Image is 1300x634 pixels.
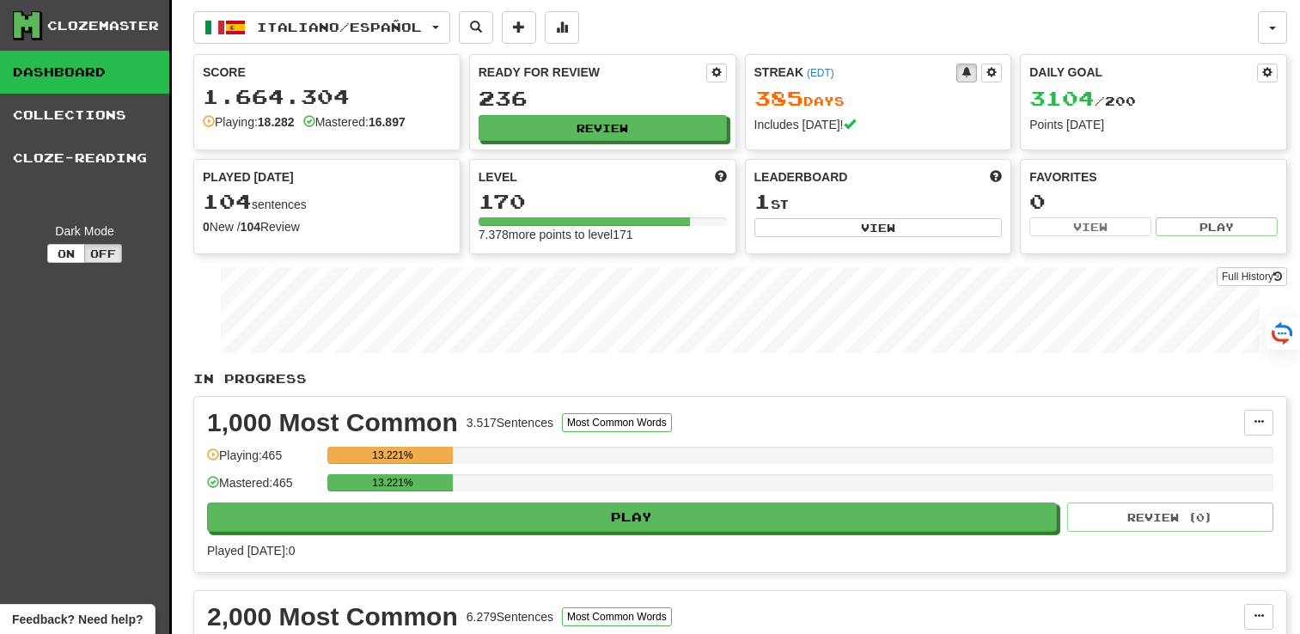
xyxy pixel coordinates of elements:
div: Includes [DATE]! [754,116,1003,133]
button: On [47,244,85,263]
span: Score more points to level up [715,168,727,186]
div: 1.664.304 [203,86,451,107]
div: Clozemaster [47,17,159,34]
button: Review (0) [1067,503,1273,532]
span: 1 [754,189,771,213]
strong: 0 [203,220,210,234]
div: 13.221% [333,447,452,464]
div: 7.378 more points to level 171 [479,226,727,243]
span: Italiano / Español [257,20,422,34]
div: Score [203,64,451,81]
button: Review [479,115,727,141]
span: Played [DATE] [203,168,294,186]
div: 170 [479,191,727,212]
span: This week in points, UTC [990,168,1002,186]
div: Points [DATE] [1029,116,1278,133]
button: Search sentences [459,11,493,44]
div: Playing: [203,113,295,131]
div: Mastered: [303,113,406,131]
a: (EDT) [807,67,834,79]
span: Open feedback widget [12,611,143,628]
button: Play [207,503,1057,532]
span: Level [479,168,517,186]
p: In Progress [193,370,1287,387]
button: Most Common Words [562,607,672,626]
div: Ready for Review [479,64,706,81]
span: 385 [754,86,803,110]
div: Streak [754,64,957,81]
button: More stats [545,11,579,44]
div: 2,000 Most Common [207,604,458,630]
button: Most Common Words [562,413,672,432]
div: Mastered: 465 [207,474,319,503]
strong: 16.897 [369,115,406,129]
button: View [754,218,1003,237]
button: Off [84,244,122,263]
span: Leaderboard [754,168,848,186]
strong: 104 [241,220,260,234]
span: 104 [203,189,252,213]
a: Full History [1217,267,1287,286]
div: Daily Goal [1029,64,1257,82]
div: 236 [479,88,727,109]
div: sentences [203,191,451,213]
button: Italiano/Español [193,11,450,44]
span: / 200 [1029,94,1136,108]
button: Add sentence to collection [502,11,536,44]
div: Favorites [1029,168,1278,186]
div: Playing: 465 [207,447,319,475]
strong: 18.282 [258,115,295,129]
div: 6.279 Sentences [467,608,553,625]
div: Day s [754,88,1003,110]
div: 3.517 Sentences [467,414,553,431]
div: 13.221% [333,474,452,491]
div: New / Review [203,218,451,235]
div: st [754,191,1003,213]
button: Play [1156,217,1278,236]
div: 0 [1029,191,1278,212]
span: 3104 [1029,86,1095,110]
div: Dark Mode [13,223,156,240]
div: 1,000 Most Common [207,410,458,436]
button: View [1029,217,1151,236]
span: Played [DATE]: 0 [207,544,295,558]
